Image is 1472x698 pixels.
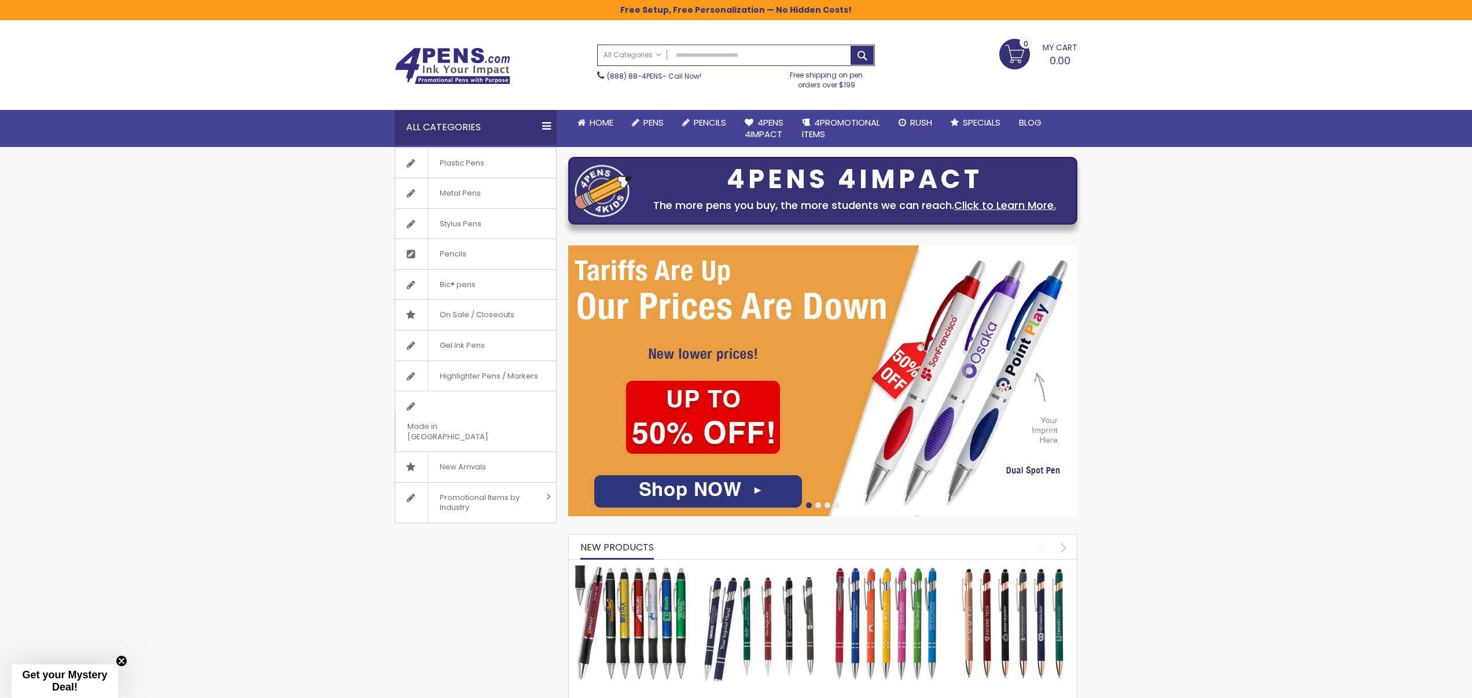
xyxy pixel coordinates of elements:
[1054,537,1074,557] div: next
[623,110,673,135] a: Pens
[1031,537,1051,557] div: prev
[428,209,493,239] span: Stylus Pens
[395,178,556,208] a: Metal Pens
[575,164,632,217] img: four_pen_logo.png
[607,71,663,81] a: (888) 88-4PENS
[603,50,661,60] span: All Categories
[999,39,1077,68] a: 0.00 0
[395,270,556,300] a: Bic® pens
[395,452,556,482] a: New Arrivals
[1010,110,1051,135] a: Blog
[12,664,118,698] div: Get your Mystery Deal!Close teaser
[702,565,818,575] a: Custom Soft Touch Metal Pen - Stylus Top
[793,110,889,148] a: 4PROMOTIONALITEMS
[428,483,542,523] span: Promotional Items by Industry
[395,148,556,178] a: Plastic Pens
[575,565,690,681] img: The Barton Custom Pens Special Offer
[1050,53,1070,68] span: 0.00
[395,110,557,145] div: All Categories
[956,565,1072,575] a: Ellipse Softy Rose Gold Classic with Stylus Pen - Silver Laser
[395,391,556,451] a: Made in [GEOGRAPHIC_DATA]
[428,330,496,361] span: Gel Ink Pens
[116,655,127,667] button: Close teaser
[428,300,526,330] span: On Sale / Closeouts
[941,110,1010,135] a: Specials
[963,116,1000,128] span: Specials
[643,116,664,128] span: Pens
[580,541,654,554] span: New Products
[802,116,880,140] span: 4PROMOTIONAL ITEMS
[395,330,556,361] a: Gel Ink Pens
[590,116,613,128] span: Home
[694,116,726,128] span: Pencils
[673,110,735,135] a: Pencils
[910,116,932,128] span: Rush
[568,245,1077,516] img: /cheap-promotional-products.html
[829,565,944,575] a: Ellipse Softy Brights with Stylus Pen - Laser
[428,361,550,391] span: Highlighter Pens / Markers
[428,452,498,482] span: New Arrivals
[428,178,492,208] span: Metal Pens
[395,47,510,85] img: 4Pens Custom Pens and Promotional Products
[395,300,556,330] a: On Sale / Closeouts
[638,167,1071,192] div: 4PENS 4IMPACT
[956,565,1072,681] img: Ellipse Softy Rose Gold Classic with Stylus Pen - Silver Laser
[1024,38,1028,49] span: 0
[954,198,1056,212] a: Click to Learn More.
[829,565,944,681] img: Ellipse Softy Brights with Stylus Pen - Laser
[428,239,478,269] span: Pencils
[22,669,107,693] span: Get your Mystery Deal!
[598,45,667,64] a: All Categories
[568,110,623,135] a: Home
[428,148,496,178] span: Plastic Pens
[607,71,701,81] span: - Call Now!
[638,197,1071,214] div: The more pens you buy, the more students we can reach.
[575,565,690,575] a: The Barton Custom Pens Special Offer
[395,361,556,391] a: Highlighter Pens / Markers
[1019,116,1042,128] span: Blog
[745,116,783,140] span: 4Pens 4impact
[735,110,793,148] a: 4Pens4impact
[395,483,556,523] a: Promotional Items by Industry
[395,239,556,269] a: Pencils
[778,66,875,89] div: Free shipping on pen orders over $199
[428,270,487,300] span: Bic® pens
[889,110,941,135] a: Rush
[395,209,556,239] a: Stylus Pens
[702,565,818,681] img: Custom Soft Touch Metal Pen - Stylus Top
[395,412,527,451] span: Made in [GEOGRAPHIC_DATA]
